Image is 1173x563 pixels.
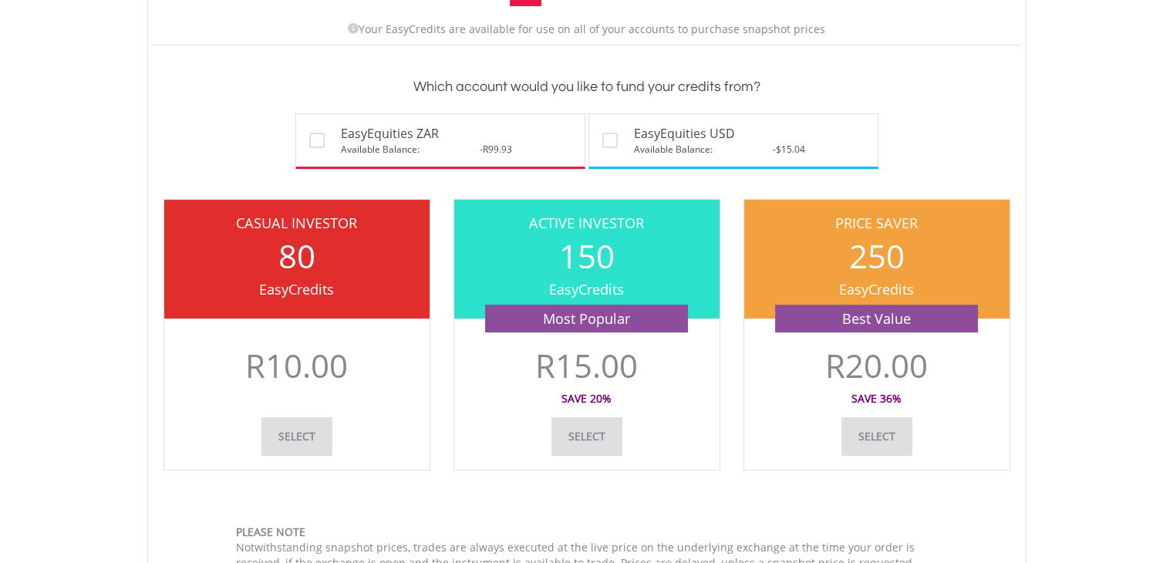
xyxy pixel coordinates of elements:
div: Active Investor [454,213,720,233]
span: -R99.93 [480,143,512,156]
p: R10.00 [245,349,348,382]
div: EasyCredits [164,279,430,299]
div: 150 [454,233,720,279]
div: EasyCredits [454,279,720,299]
div: EasyCredits [744,279,1010,299]
span: EasyEquities ZAR [341,125,439,143]
div: Save 36% [750,390,1004,417]
div: 250 [744,233,1010,279]
div: Casual Investor [164,213,430,233]
h3: Which account would you like to fund your credits from? [152,76,1022,98]
a: Select [551,417,622,456]
span: -$15.04 [773,143,805,156]
span: Available Balance: [634,143,713,156]
div: Best Value [775,305,978,332]
a: Select [841,417,912,456]
span: Available Balance: [341,143,420,156]
p: R15.00 [535,349,638,382]
div: Save 20% [460,390,714,417]
p: Your EasyCredits are available for use on all of your accounts to purchase snapshot prices [159,22,1013,37]
span: EasyEquities USD [634,125,735,143]
div: Most Popular [485,305,688,332]
div: Price Saver [744,213,1010,233]
strong: Please note [236,524,305,539]
p: R20.00 [825,349,928,382]
div: 80 [164,233,430,279]
a: Select [261,417,332,456]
